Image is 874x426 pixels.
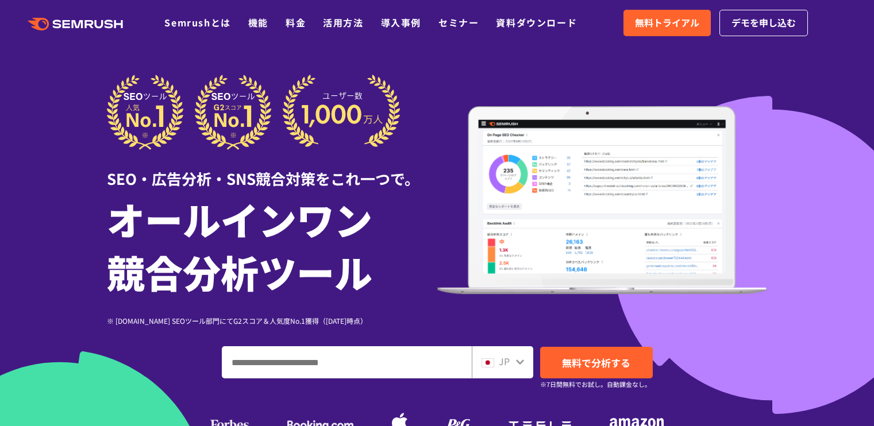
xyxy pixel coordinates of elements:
a: デモを申し込む [719,10,808,36]
a: 活用方法 [323,16,363,29]
h1: オールインワン 競合分析ツール [107,192,437,298]
a: 無料で分析する [540,347,653,378]
small: ※7日間無料でお試し。自動課金なし。 [540,379,651,390]
span: デモを申し込む [731,16,796,30]
span: 無料トライアル [635,16,699,30]
a: Semrushとは [164,16,230,29]
a: 導入事例 [381,16,421,29]
a: 料金 [286,16,306,29]
a: セミナー [438,16,479,29]
input: ドメイン、キーワードまたはURLを入力してください [222,347,471,378]
div: SEO・広告分析・SNS競合対策をこれ一つで。 [107,150,437,189]
a: 機能 [248,16,268,29]
a: 資料ダウンロード [496,16,577,29]
span: 無料で分析する [562,355,630,370]
div: ※ [DOMAIN_NAME] SEOツール部門にてG2スコア＆人気度No.1獲得（[DATE]時点） [107,315,437,326]
a: 無料トライアル [623,10,711,36]
span: JP [499,354,510,368]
